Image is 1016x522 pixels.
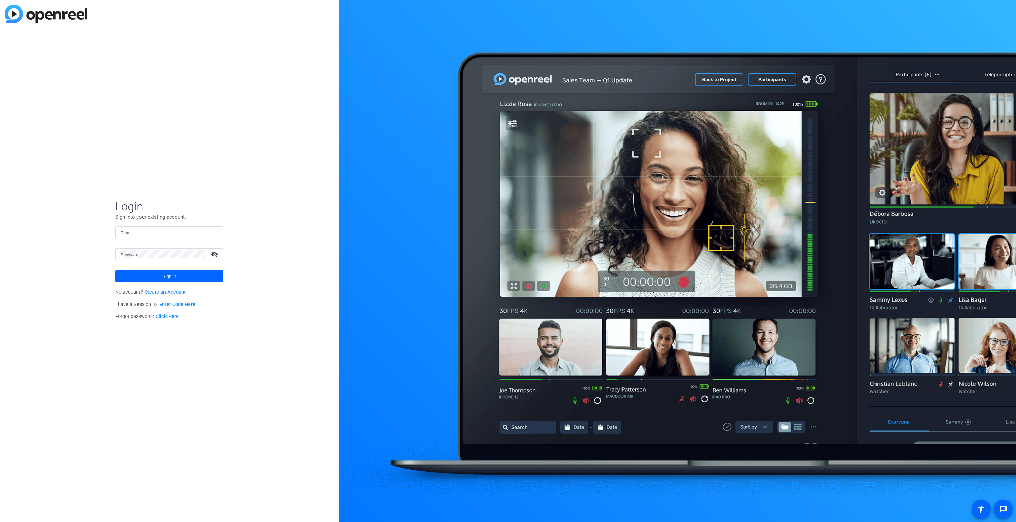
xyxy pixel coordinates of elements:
input: Enter Email Address [121,228,218,236]
span: Forgot password? [115,314,179,319]
span: No account? [115,289,186,295]
mat-label: Email [121,231,132,235]
p: Sign into your existing account. [115,213,223,221]
a: Enter Code Here [159,302,195,307]
span: Login [115,199,223,213]
button: Sign in [115,270,223,282]
img: blue-gradient.svg [5,5,87,23]
a: Click Here [156,314,179,319]
mat-icon: visibility_off [207,249,223,259]
a: Create an Account [145,289,186,295]
span: I have a Session ID. [115,302,195,307]
mat-icon: message [999,505,1007,513]
span: Sign in [162,268,176,285]
mat-label: Password [121,253,140,257]
mat-icon: accessibility [977,505,985,513]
